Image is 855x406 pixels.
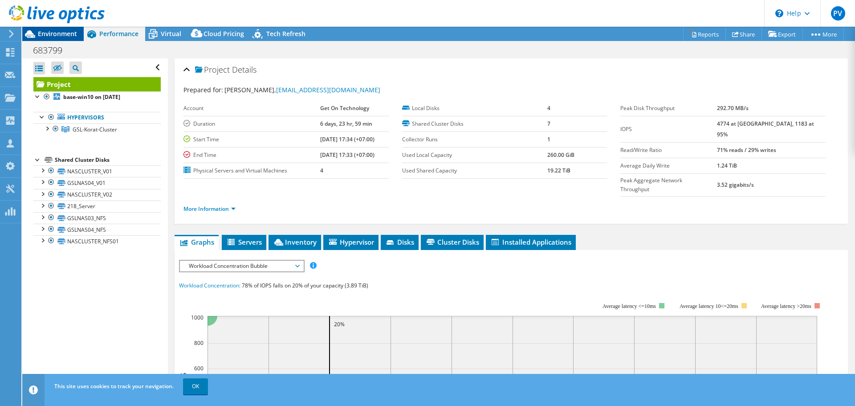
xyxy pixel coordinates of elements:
[620,104,717,113] label: Peak Disk Throughput
[33,224,161,235] a: GSLNAS04_NFS
[603,303,656,309] tspan: Average latency <=10ms
[680,303,738,309] tspan: Average latency 10<=20ms
[831,6,845,21] span: PV
[33,189,161,201] a: NASCLUSTER_V02
[620,161,717,170] label: Average Daily Write
[717,162,737,169] b: 1.24 TiB
[385,238,414,246] span: Disks
[320,104,369,112] b: Get On Technology
[55,155,161,165] div: Shared Cluster Disks
[226,238,262,246] span: Servers
[33,91,161,103] a: base-win10 on [DATE]
[194,339,204,347] text: 800
[320,135,375,143] b: [DATE] 17:34 (+07:00)
[54,382,174,390] span: This site uses cookies to track your navigation.
[33,165,161,177] a: NASCLUSTER_V01
[547,151,574,159] b: 260.00 GiB
[775,9,783,17] svg: \n
[242,282,368,289] span: 78% of IOPS falls on 20% of your capacity (3.89 TiB)
[204,29,244,38] span: Cloud Pricing
[761,303,811,309] text: Average latency >20ms
[183,104,320,113] label: Account
[717,104,749,112] b: 292.70 MB/s
[33,201,161,212] a: 218_Server
[29,45,76,55] h1: 683799
[276,86,380,94] a: [EMAIL_ADDRESS][DOMAIN_NAME]
[33,177,161,189] a: GSLNAS04_V01
[183,166,320,175] label: Physical Servers and Virtual Machines
[183,135,320,144] label: Start Time
[490,238,571,246] span: Installed Applications
[547,167,570,174] b: 19.22 TiB
[33,212,161,224] a: GSLNAS03_NFS
[266,29,305,38] span: Tech Refresh
[425,238,479,246] span: Cluster Disks
[620,176,717,194] label: Peak Aggregate Network Throughput
[183,378,208,394] a: OK
[195,66,230,74] span: Project
[99,29,138,38] span: Performance
[161,29,181,38] span: Virtual
[179,238,214,246] span: Graphs
[683,27,726,41] a: Reports
[402,104,547,113] label: Local Disks
[725,27,762,41] a: Share
[320,120,372,127] b: 6 days, 23 hr, 59 min
[183,151,320,160] label: End Time
[402,119,547,128] label: Shared Cluster Disks
[33,112,161,123] a: Hypervisors
[717,120,814,138] b: 4774 at [GEOGRAPHIC_DATA], 1183 at 95%
[547,120,550,127] b: 7
[761,27,803,41] a: Export
[320,151,375,159] b: [DATE] 17:33 (+07:00)
[183,205,236,213] a: More Information
[273,238,317,246] span: Inventory
[232,64,256,75] span: Details
[402,166,547,175] label: Used Shared Capacity
[717,181,754,189] b: 3.52 gigabits/s
[402,135,547,144] label: Collector Runs
[194,365,204,372] text: 600
[547,135,550,143] b: 1
[328,238,374,246] span: Hypervisor
[802,27,844,41] a: More
[33,235,161,247] a: NASCLUSTER_NFS01
[33,77,161,91] a: Project
[33,123,161,135] a: GSL-Korat-Cluster
[547,104,550,112] b: 4
[38,29,77,38] span: Environment
[224,86,380,94] span: [PERSON_NAME],
[191,314,204,321] text: 1000
[184,261,299,271] span: Workload Concentration Bubble
[183,86,223,94] label: Prepared for:
[402,151,547,160] label: Used Local Capacity
[620,146,717,155] label: Read/Write Ratio
[334,320,345,328] text: 20%
[63,93,120,101] b: base-win10 on [DATE]
[717,146,776,154] b: 71% reads / 29% writes
[320,167,323,174] b: 4
[179,282,240,289] span: Workload Concentration:
[620,125,717,134] label: IOPS
[183,119,320,128] label: Duration
[73,126,117,133] span: GSL-Korat-Cluster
